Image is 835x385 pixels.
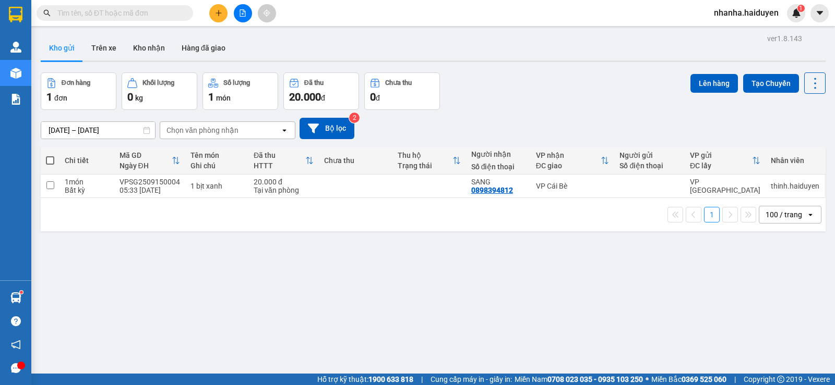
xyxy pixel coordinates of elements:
input: Select a date range. [41,122,155,139]
svg: open [806,210,815,219]
button: Hàng đã giao [173,35,234,60]
span: ⚪️ [646,377,649,381]
button: Khối lượng0kg [122,72,197,110]
span: Miền Bắc [651,374,726,385]
div: SANG [471,178,526,186]
span: 20.000 [289,91,321,103]
div: 1 món [65,178,109,186]
span: 0 [370,91,376,103]
span: | [734,374,736,385]
div: 100 / trang [766,209,802,220]
sup: 1 [797,5,805,12]
div: Số điện thoại [471,163,526,171]
div: Chọn văn phòng nhận [166,125,238,135]
div: 05:33 [DATE] [120,186,180,194]
div: Trạng thái [398,162,452,170]
div: VPSG2509150004 [120,178,180,186]
strong: 0369 525 060 [682,375,726,383]
button: Kho nhận [125,35,173,60]
button: Trên xe [83,35,125,60]
div: VP nhận [536,151,601,159]
span: caret-down [815,8,825,18]
th: Toggle SortBy [392,147,466,175]
div: Chưa thu [324,156,387,165]
button: plus [209,4,228,22]
div: VP Cái Bè [536,182,610,190]
svg: open [280,126,289,134]
img: warehouse-icon [10,292,21,303]
div: Tên món [190,151,244,159]
div: ĐC giao [536,162,601,170]
div: thinh.haiduyen [771,182,819,190]
div: Số lượng [223,79,250,86]
img: warehouse-icon [10,68,21,79]
div: Chưa thu [385,79,412,86]
div: 20.000 đ [254,178,314,186]
div: Người nhận [471,150,526,158]
span: Hỗ trợ kỹ thuật: [317,374,413,385]
div: Chi tiết [65,156,109,165]
div: VP gửi [690,151,752,159]
span: đ [376,94,380,102]
button: Đã thu20.000đ [283,72,359,110]
span: Cung cấp máy in - giấy in: [431,374,512,385]
input: Tìm tên, số ĐT hoặc mã đơn [57,7,181,19]
img: icon-new-feature [792,8,801,18]
button: Tạo Chuyến [743,74,799,93]
th: Toggle SortBy [114,147,185,175]
span: 1 [208,91,214,103]
div: Đã thu [254,151,305,159]
div: Thu hộ [398,151,452,159]
sup: 2 [349,113,360,123]
button: Số lượng1món [202,72,278,110]
button: Bộ lọc [300,118,354,139]
span: đơn [54,94,67,102]
span: nhanha.haiduyen [706,6,787,19]
div: Đơn hàng [62,79,90,86]
span: món [216,94,231,102]
span: file-add [239,9,246,17]
th: Toggle SortBy [685,147,766,175]
span: Miền Nam [515,374,643,385]
div: Mã GD [120,151,172,159]
div: Người gửi [619,151,679,159]
span: 1 [46,91,52,103]
sup: 1 [20,291,23,294]
button: Chưa thu0đ [364,72,440,110]
div: Đã thu [304,79,324,86]
span: | [421,374,423,385]
div: VP [GEOGRAPHIC_DATA] [690,178,760,194]
span: 1 [799,5,803,12]
th: Toggle SortBy [248,147,319,175]
button: 1 [704,207,720,222]
div: Ngày ĐH [120,162,172,170]
button: Kho gửi [41,35,83,60]
span: question-circle [11,316,21,326]
div: 0898394812 [471,186,513,194]
div: ĐC lấy [690,162,752,170]
span: đ [321,94,325,102]
strong: 1900 633 818 [368,375,413,383]
div: Số điện thoại [619,162,679,170]
div: Ghi chú [190,162,244,170]
div: ver 1.8.143 [767,33,802,44]
strong: 0708 023 035 - 0935 103 250 [547,375,643,383]
th: Toggle SortBy [531,147,615,175]
div: HTTT [254,162,305,170]
div: Bất kỳ [65,186,109,194]
img: logo-vxr [9,7,22,22]
div: Tại văn phòng [254,186,314,194]
span: notification [11,340,21,350]
span: 0 [127,91,133,103]
img: warehouse-icon [10,42,21,53]
span: search [43,9,51,17]
span: kg [135,94,143,102]
button: caret-down [810,4,829,22]
span: aim [263,9,270,17]
button: Lên hàng [690,74,738,93]
span: plus [215,9,222,17]
button: Đơn hàng1đơn [41,72,116,110]
button: file-add [234,4,252,22]
img: solution-icon [10,94,21,105]
button: aim [258,4,276,22]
